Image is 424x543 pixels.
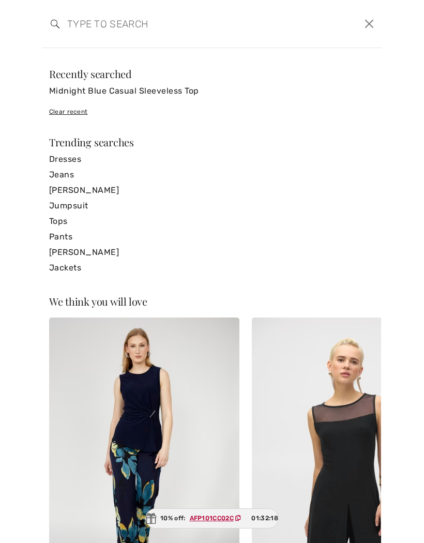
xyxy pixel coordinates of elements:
a: [PERSON_NAME] [49,245,375,260]
a: Tops [49,214,375,229]
a: Pants [49,229,375,245]
ins: AFP101CC02C [190,515,234,522]
a: Dresses [49,152,375,167]
div: Trending searches [49,137,375,147]
a: Jackets [49,260,375,276]
div: Recently searched [49,69,375,79]
a: Jumpsuit [49,198,375,214]
button: Close [361,16,377,32]
a: Midnight Blue Casual Sleeveless Top [49,83,375,99]
input: TYPE TO SEARCH [59,8,292,39]
div: Clear recent [49,107,375,116]
img: search the website [51,20,59,28]
div: 10% off: [145,508,279,529]
span: 01:32:18 [251,514,278,523]
a: Jeans [49,167,375,183]
span: We think you will love [49,294,147,308]
img: Gift.svg [146,513,156,524]
a: [PERSON_NAME] [49,183,375,198]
